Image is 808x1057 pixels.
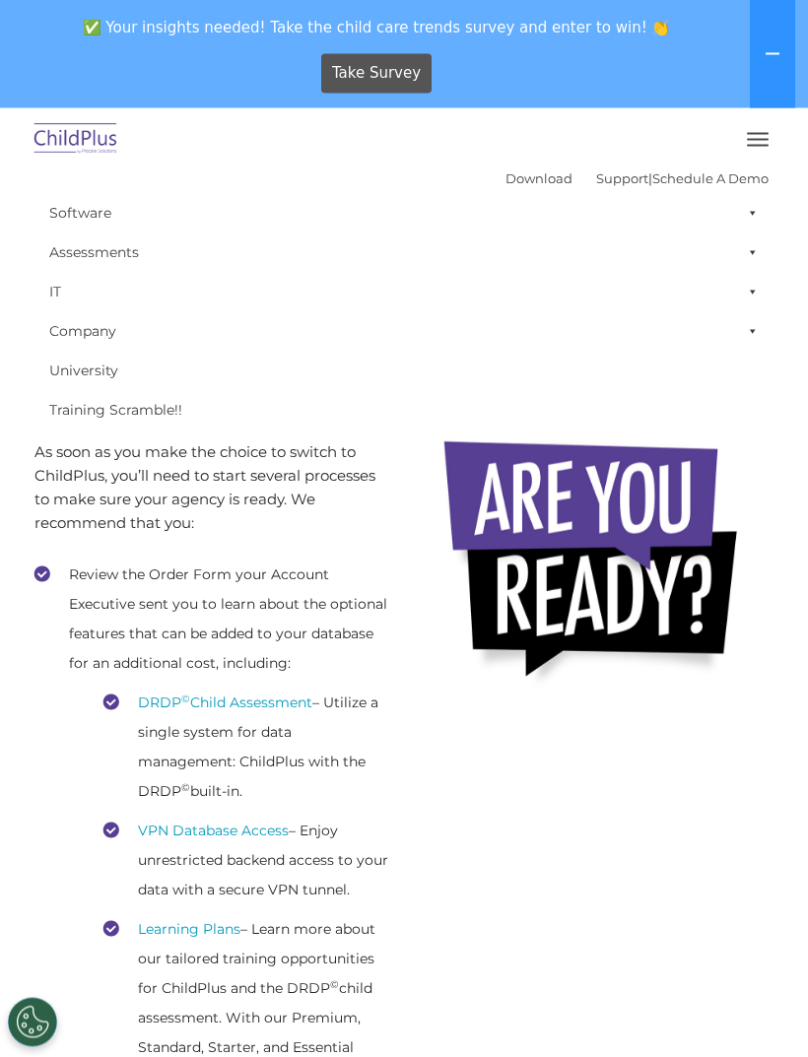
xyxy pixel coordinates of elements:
sup: © [330,979,339,992]
li: – Enjoy unrestricted backend access to your data with a secure VPN tunnel. [103,817,389,905]
a: Company [39,311,769,351]
img: areyouready [434,427,759,702]
span: ✅ Your insights needed! Take the child care trends survey and enter to win! 👏 [8,8,746,46]
img: ChildPlus by Procare Solutions [30,117,122,164]
button: Cookies Settings [8,998,57,1047]
a: Assessments [39,232,769,272]
p: As soon as you make the choice to switch to ChildPlus, you’ll need to start several processes to ... [34,441,389,536]
a: Software [39,193,769,232]
a: Schedule A Demo [652,170,769,186]
sup: © [181,782,190,795]
a: Take Survey [321,54,433,94]
a: DRDP©Child Assessment [138,694,312,712]
span: Take Survey [332,56,421,91]
font: | [505,170,769,186]
sup: © [181,694,190,706]
a: VPN Database Access [138,823,289,840]
a: Download [505,170,572,186]
a: University [39,351,769,390]
li: – Utilize a single system for data management: ChildPlus with the DRDP built-in. [103,689,389,807]
a: Learning Plans [138,921,240,939]
a: Support [596,170,648,186]
a: IT [39,272,769,311]
a: Training Scramble!! [39,390,769,429]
